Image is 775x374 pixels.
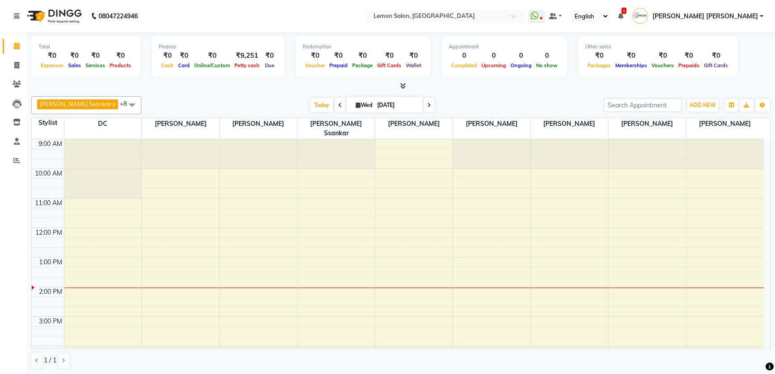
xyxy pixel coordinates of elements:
span: Wed [353,102,375,108]
span: Gift Cards [375,62,404,69]
span: [PERSON_NAME] [375,118,453,129]
div: ₹0 [375,51,404,61]
div: 4:00 PM [37,346,64,356]
b: 08047224946 [98,4,138,29]
span: Today [311,98,333,112]
div: Total [38,43,133,51]
span: Vouchers [649,62,676,69]
div: ₹0 [107,51,133,61]
span: Prepaid [327,62,350,69]
span: Products [107,62,133,69]
img: Varsha Bittu Karmakar [632,8,648,24]
div: ₹0 [404,51,423,61]
span: [PERSON_NAME] [PERSON_NAME] [652,12,758,21]
span: Sales [66,62,83,69]
div: ₹0 [38,51,66,61]
div: ₹0 [327,51,350,61]
div: ₹0 [350,51,375,61]
span: [PERSON_NAME] [142,118,219,129]
span: Expenses [38,62,66,69]
span: Voucher [303,62,327,69]
span: Gift Cards [702,62,730,69]
span: DC [64,118,142,129]
span: Ongoing [508,62,534,69]
div: 0 [534,51,560,61]
span: Card [176,62,192,69]
div: ₹0 [262,51,277,61]
span: [PERSON_NAME] [609,118,686,129]
div: Stylist [32,118,64,128]
span: [PERSON_NAME] [453,118,530,129]
div: ₹0 [649,51,676,61]
div: ₹0 [303,51,327,61]
div: 11:00 AM [33,198,64,208]
div: ₹0 [159,51,176,61]
div: 0 [508,51,534,61]
span: [PERSON_NAME] Ssankar [40,100,111,107]
input: 2025-09-03 [375,99,419,112]
img: logo [23,4,84,29]
div: ₹0 [613,51,649,61]
span: Package [350,62,375,69]
div: ₹0 [176,51,192,61]
div: 12:00 PM [34,228,64,237]
div: ₹9,251 [232,51,262,61]
button: ADD NEW [687,99,718,112]
div: ₹0 [83,51,107,61]
div: 1:00 PM [37,258,64,267]
span: ADD NEW [690,102,716,108]
span: [PERSON_NAME] [220,118,297,129]
span: No show [534,62,560,69]
div: Finance [159,43,277,51]
div: 9:00 AM [37,139,64,149]
div: 0 [479,51,508,61]
div: 3:00 PM [37,317,64,326]
a: x [111,100,115,107]
span: Cash [159,62,176,69]
div: Other sales [585,43,730,51]
span: [PERSON_NAME] Ssankar [298,118,375,139]
span: Wallet [404,62,423,69]
span: Petty cash [232,62,262,69]
span: Memberships [613,62,649,69]
span: Packages [585,62,613,69]
span: Upcoming [479,62,508,69]
span: [PERSON_NAME] [531,118,608,129]
span: Completed [449,62,479,69]
div: ₹0 [192,51,232,61]
div: Appointment [449,43,560,51]
input: Search Appointment [604,98,682,112]
span: +8 [120,100,134,107]
span: Services [83,62,107,69]
div: ₹0 [66,51,83,61]
div: Redemption [303,43,423,51]
a: 1 [618,12,623,20]
div: ₹0 [676,51,702,61]
div: 0 [449,51,479,61]
div: ₹0 [585,51,613,61]
span: [PERSON_NAME] [686,118,764,129]
div: 2:00 PM [37,287,64,297]
span: Prepaids [676,62,702,69]
span: Due [263,62,277,69]
span: 1 / 1 [44,356,56,365]
span: Online/Custom [192,62,232,69]
div: ₹0 [702,51,730,61]
span: 1 [622,8,626,14]
div: 10:00 AM [33,169,64,178]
